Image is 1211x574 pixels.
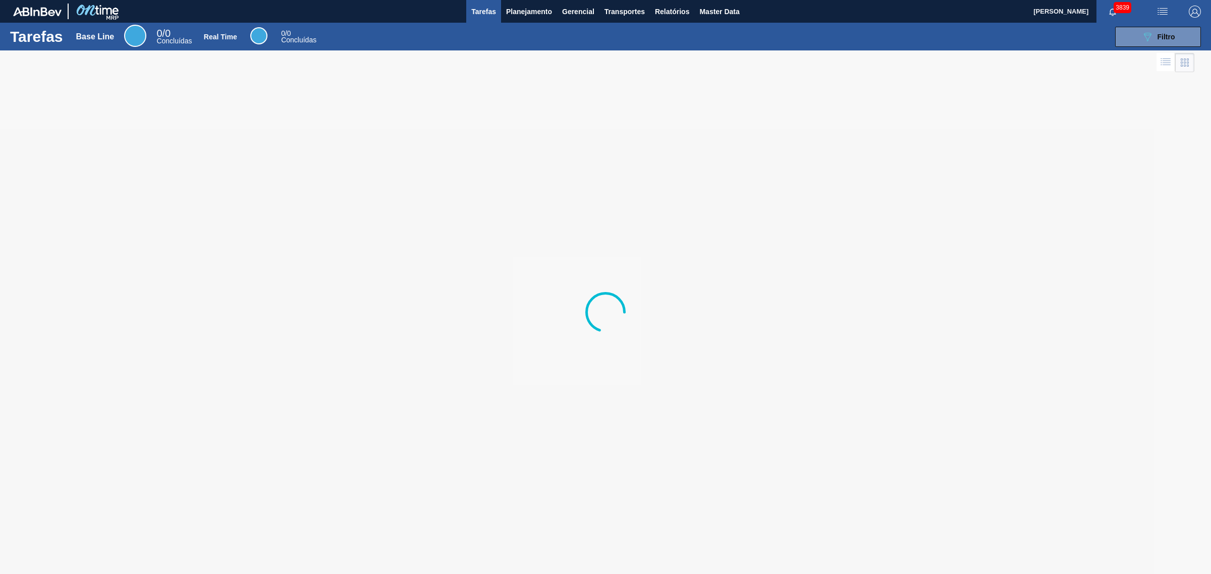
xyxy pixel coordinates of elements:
span: Planejamento [506,6,552,18]
span: Concluídas [281,36,316,44]
span: 0 [156,28,162,39]
button: Notificações [1096,5,1129,19]
span: Master Data [699,6,739,18]
span: 3839 [1114,2,1131,13]
span: Tarefas [471,6,496,18]
span: 0 [281,29,285,37]
img: Logout [1189,6,1201,18]
span: Gerencial [562,6,594,18]
span: / 0 [156,28,171,39]
span: Relatórios [655,6,689,18]
span: Filtro [1158,33,1175,41]
div: Real Time [250,27,267,44]
span: Concluídas [156,37,192,45]
button: Filtro [1115,27,1201,47]
div: Base Line [124,25,146,47]
div: Real Time [204,33,237,41]
span: Transportes [604,6,645,18]
span: / 0 [281,29,291,37]
div: Base Line [156,29,192,44]
img: userActions [1157,6,1169,18]
img: TNhmsLtSVTkK8tSr43FrP2fwEKptu5GPRR3wAAAABJRU5ErkJggg== [13,7,62,16]
div: Real Time [281,30,316,43]
h1: Tarefas [10,31,63,42]
div: Base Line [76,32,115,41]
